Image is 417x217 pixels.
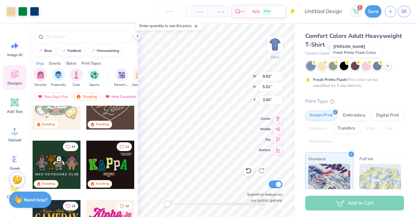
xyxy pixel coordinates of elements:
[305,111,337,120] div: Screen Print
[34,68,47,87] div: filter for Sorority
[401,8,407,15] span: SK
[95,181,109,186] div: Trending
[132,68,147,87] button: filter button
[76,94,81,99] img: trending.gif
[357,5,363,10] span: 1
[24,197,47,203] strong: Need help?
[333,50,376,55] span: Fresh Prints Flash Color
[398,6,410,17] a: SK
[35,83,47,87] span: Sorority
[259,127,271,132] span: Middle
[89,83,99,87] span: Sports
[190,8,203,15] span: – –
[125,205,129,208] span: 10
[359,164,401,196] img: Puff Ink
[259,137,271,142] span: Top
[73,93,100,101] div: Trending
[243,192,282,203] label: Submit to feature on our public gallery.
[271,54,279,60] div: Back
[117,202,132,210] button: Like
[114,68,129,87] div: filter for Parent's Weekend
[308,155,325,162] span: Standard
[49,60,61,66] div: Events
[34,68,47,87] button: filter button
[359,155,373,162] span: Puff Ink
[88,68,101,87] div: filter for Sports
[4,194,25,205] span: Clipart & logos
[37,94,43,99] img: most_fav.gif
[117,142,132,151] button: Like
[34,46,55,56] button: bear
[97,49,119,53] div: homecoming
[114,68,129,87] button: filter button
[73,83,80,87] span: Club
[114,83,129,87] span: Parent's Weekend
[136,71,143,79] img: Game Day Image
[350,6,362,17] button: 1
[339,111,370,120] div: Embroidery
[211,8,224,15] span: – –
[87,46,122,56] button: homecoming
[102,93,139,101] div: Most Favorited
[157,6,182,17] input: – –
[63,142,78,151] button: Like
[67,49,81,53] div: football
[372,111,403,120] div: Digital Print
[381,124,397,133] div: Foil
[70,68,83,87] div: filter for Club
[55,71,62,79] img: Fraternity Image
[51,68,66,87] div: filter for Fraternity
[7,81,22,86] span: Designs
[264,9,270,14] span: Free
[132,68,147,87] div: filter for Game Day
[252,8,260,15] span: N/A
[305,124,331,133] div: Applique
[132,83,147,87] span: Game Day
[44,49,52,53] div: bear
[105,94,110,99] img: most_fav.gif
[365,5,381,18] button: Save
[7,52,22,57] span: Image AI
[313,77,393,88] div: This color can be expedited for 5 day delivery.
[330,42,381,57] div: [PERSON_NAME]
[57,46,84,56] button: football
[308,164,350,196] img: Standard
[125,145,129,148] span: 14
[71,145,75,148] span: 34
[66,60,77,66] div: Styles
[259,147,271,153] span: Bottom
[36,60,44,66] div: Orgs
[136,21,202,30] div: Enter quantity to see the price.
[299,5,347,18] input: Untitled Design
[70,68,83,87] button: filter button
[71,205,75,208] span: 18
[118,71,125,79] img: Parent's Weekend Image
[88,68,101,87] button: filter button
[35,93,71,101] div: Your Org's Fav
[45,33,128,40] input: Try "Alpha"
[7,109,22,114] span: Add Text
[10,166,20,171] span: Greek
[73,71,80,79] img: Club Image
[51,83,66,87] span: Fraternity
[38,49,43,53] img: trend_line.gif
[259,116,271,121] span: Center
[164,201,171,207] div: Accessibility label
[90,49,95,53] img: trend_line.gif
[95,122,109,127] div: Trending
[42,181,55,186] div: Trending
[63,202,78,210] button: Like
[305,51,329,56] span: Comfort Colors
[305,98,404,105] div: Print Type
[81,60,101,66] div: Print Types
[361,124,380,133] div: Vinyl
[51,68,66,87] button: filter button
[268,38,281,51] img: Back
[8,137,21,143] span: Upload
[333,124,359,133] div: Transfers
[305,137,337,147] div: Rhinestones
[305,32,402,49] span: Comfort Colors Adult Heavyweight T-Shirt
[61,49,66,53] img: trend_line.gif
[91,71,98,79] img: Sports Image
[37,71,44,79] img: Sorority Image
